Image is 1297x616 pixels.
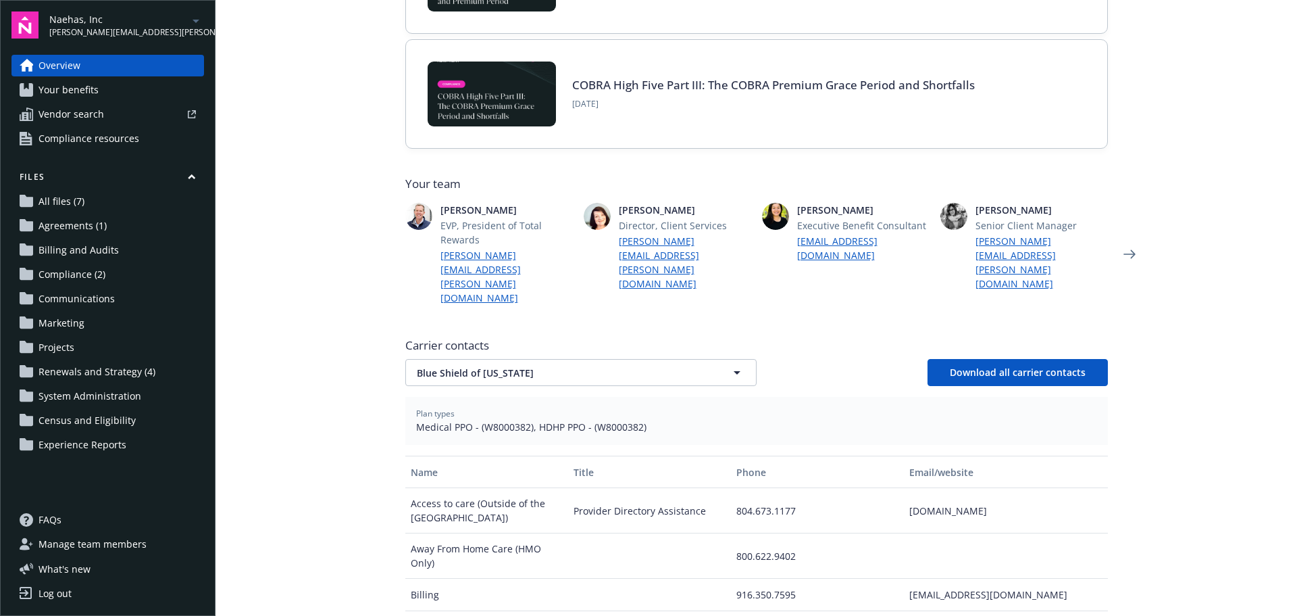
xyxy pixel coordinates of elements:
button: Phone [731,456,904,488]
span: Executive Benefit Consultant [797,218,930,233]
a: System Administration [11,385,204,407]
div: Log out [39,583,72,605]
span: Agreements (1) [39,215,107,237]
span: Senior Client Manager [975,218,1108,233]
a: FAQs [11,509,204,531]
img: BLOG-Card Image - Compliance - COBRA High Five Pt 3 - 09-03-25.jpg [428,62,556,126]
button: Download all carrier contacts [927,359,1108,386]
a: Communications [11,288,204,310]
img: photo [940,203,967,230]
a: Billing and Audits [11,239,204,261]
span: EVP, President of Total Rewards [440,218,573,247]
div: 800.622.9402 [731,534,904,579]
img: photo [405,203,432,230]
div: Billing [405,579,568,611]
a: Census and Eligibility [11,410,204,431]
button: Files [11,171,204,188]
span: [DATE] [572,98,975,110]
a: Experience Reports [11,434,204,456]
div: Phone [736,465,898,479]
span: FAQs [39,509,61,531]
div: Access to care (Outside of the [GEOGRAPHIC_DATA]) [405,488,568,534]
a: [PERSON_NAME][EMAIL_ADDRESS][PERSON_NAME][DOMAIN_NAME] [440,248,573,305]
span: Plan types [416,408,1097,420]
a: [PERSON_NAME][EMAIL_ADDRESS][PERSON_NAME][DOMAIN_NAME] [975,234,1108,291]
button: Blue Shield of [US_STATE] [405,359,757,386]
span: Your team [405,176,1108,192]
a: Overview [11,55,204,76]
span: Download all carrier contacts [950,366,1086,379]
span: Blue Shield of [US_STATE] [417,366,698,380]
span: Manage team members [39,534,147,555]
span: Communications [39,288,115,310]
span: Marketing [39,312,84,334]
img: navigator-logo.svg [11,11,39,39]
span: Your benefits [39,79,99,101]
button: Name [405,456,568,488]
div: Away From Home Care (HMO Only) [405,534,568,579]
a: All files (7) [11,191,204,212]
img: photo [584,203,611,230]
span: Census and Eligibility [39,410,136,431]
span: [PERSON_NAME] [975,203,1108,217]
a: Projects [11,337,204,358]
a: Marketing [11,312,204,334]
span: Naehas, Inc [49,12,188,26]
button: Email/website [904,456,1107,488]
img: photo [762,203,789,230]
span: All files (7) [39,191,84,212]
span: [PERSON_NAME] [440,203,573,217]
span: Medical PPO - (W8000382), HDHP PPO - (W8000382) [416,420,1097,434]
button: What's new [11,562,112,576]
div: [EMAIL_ADDRESS][DOMAIN_NAME] [904,579,1107,611]
div: Title [574,465,726,479]
a: Manage team members [11,534,204,555]
a: Compliance (2) [11,264,204,285]
div: Email/website [909,465,1102,479]
a: Agreements (1) [11,215,204,237]
span: Renewals and Strategy (4) [39,361,155,383]
button: Naehas, Inc[PERSON_NAME][EMAIL_ADDRESS][PERSON_NAME][DOMAIN_NAME]arrowDropDown [49,11,204,39]
a: arrowDropDown [188,12,204,28]
span: System Administration [39,385,141,407]
span: Overview [39,55,80,76]
span: [PERSON_NAME] [619,203,751,217]
span: Compliance (2) [39,264,105,285]
span: Director, Client Services [619,218,751,233]
span: What ' s new [39,562,91,576]
div: Provider Directory Assistance [568,488,731,534]
a: Compliance resources [11,128,204,149]
span: Experience Reports [39,434,126,456]
a: Next [1119,243,1140,265]
span: Compliance resources [39,128,139,149]
a: COBRA High Five Part III: The COBRA Premium Grace Period and Shortfalls [572,77,975,93]
div: Name [411,465,563,479]
a: Renewals and Strategy (4) [11,361,204,383]
a: Your benefits [11,79,204,101]
button: Title [568,456,731,488]
span: [PERSON_NAME][EMAIL_ADDRESS][PERSON_NAME][DOMAIN_NAME] [49,26,188,39]
span: Carrier contacts [405,337,1108,354]
a: Vendor search [11,103,204,125]
div: 804.673.1177 [731,488,904,534]
span: [PERSON_NAME] [797,203,930,217]
span: Billing and Audits [39,239,119,261]
a: [EMAIL_ADDRESS][DOMAIN_NAME] [797,234,930,262]
span: Vendor search [39,103,104,125]
div: [DOMAIN_NAME] [904,488,1107,534]
span: Projects [39,337,74,358]
a: [PERSON_NAME][EMAIL_ADDRESS][PERSON_NAME][DOMAIN_NAME] [619,234,751,291]
div: 916.350.7595 [731,579,904,611]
